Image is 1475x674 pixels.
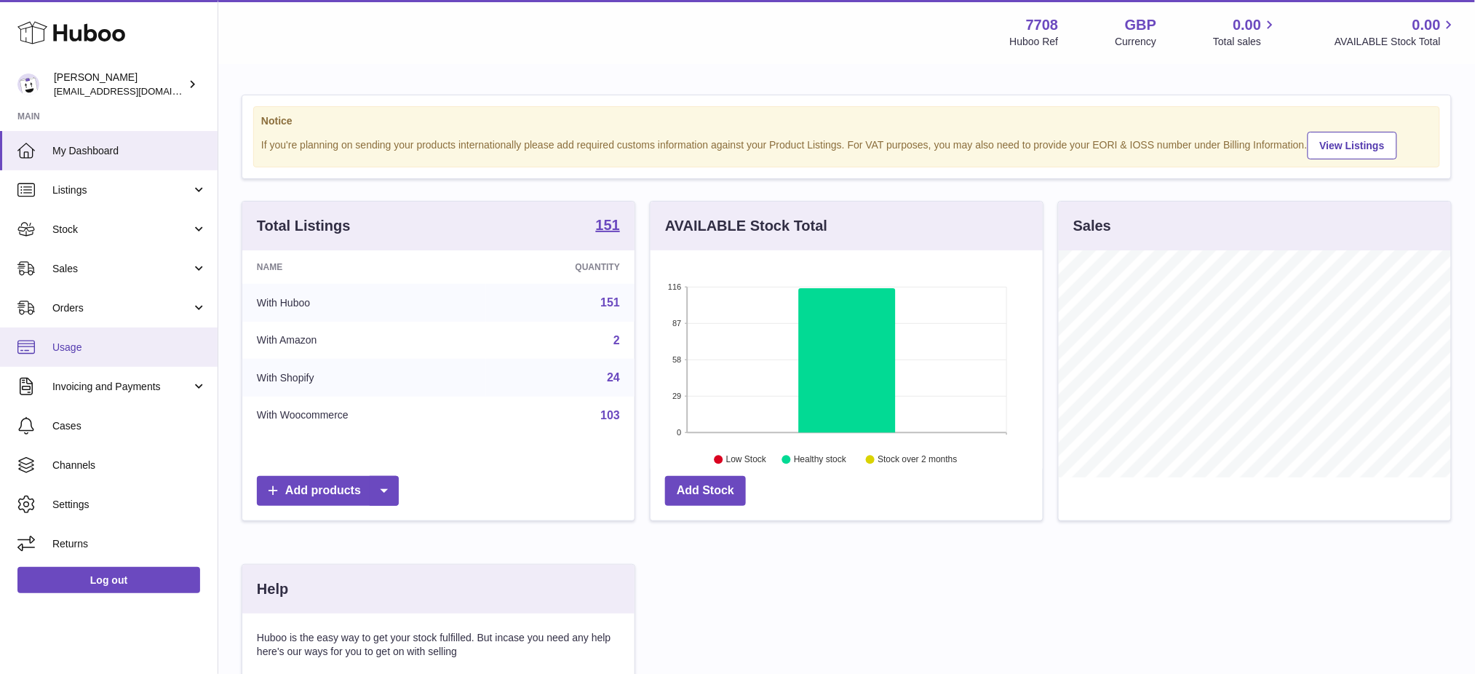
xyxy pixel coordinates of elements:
strong: 151 [596,218,620,232]
div: [PERSON_NAME] [54,71,185,98]
h3: AVAILABLE Stock Total [665,216,827,236]
span: AVAILABLE Stock Total [1335,35,1458,49]
a: 103 [600,409,620,421]
a: 0.00 AVAILABLE Stock Total [1335,15,1458,49]
strong: GBP [1125,15,1156,35]
text: 116 [668,282,681,291]
td: With Shopify [242,359,486,397]
strong: Notice [261,114,1432,128]
a: Log out [17,567,200,593]
span: Listings [52,183,191,197]
td: With Woocommerce [242,397,486,435]
span: Cases [52,419,207,433]
span: Total sales [1213,35,1278,49]
text: 58 [672,355,681,364]
span: [EMAIL_ADDRESS][DOMAIN_NAME] [54,85,214,97]
p: Huboo is the easy way to get your stock fulfilled. But incase you need any help here's our ways f... [257,631,620,659]
text: Low Stock [726,455,767,465]
text: Stock over 2 months [878,455,957,465]
h3: Help [257,579,288,599]
h3: Total Listings [257,216,351,236]
th: Quantity [486,250,635,284]
text: 0 [677,428,681,437]
text: 29 [672,392,681,400]
div: If you're planning on sending your products internationally please add required customs informati... [261,130,1432,159]
div: Huboo Ref [1010,35,1059,49]
a: View Listings [1308,132,1397,159]
a: 151 [600,296,620,309]
span: 0.00 [1412,15,1441,35]
a: 0.00 Total sales [1213,15,1278,49]
text: 87 [672,319,681,328]
span: Channels [52,459,207,472]
span: 0.00 [1233,15,1262,35]
span: Orders [52,301,191,315]
div: Currency [1116,35,1157,49]
a: 151 [596,218,620,235]
a: 24 [607,371,620,384]
img: internalAdmin-7708@internal.huboo.com [17,74,39,95]
span: Usage [52,341,207,354]
strong: 7708 [1026,15,1059,35]
td: With Amazon [242,322,486,360]
a: Add products [257,476,399,506]
span: Invoicing and Payments [52,380,191,394]
h3: Sales [1073,216,1111,236]
span: Sales [52,262,191,276]
text: Healthy stock [794,455,847,465]
a: 2 [613,334,620,346]
a: Add Stock [665,476,746,506]
span: Stock [52,223,191,237]
span: Settings [52,498,207,512]
th: Name [242,250,486,284]
span: My Dashboard [52,144,207,158]
span: Returns [52,537,207,551]
td: With Huboo [242,284,486,322]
